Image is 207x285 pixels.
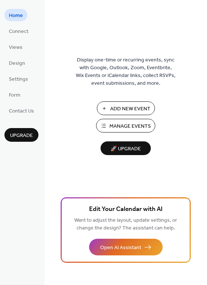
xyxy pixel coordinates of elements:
[4,88,25,101] a: Form
[4,73,33,85] a: Settings
[109,123,151,130] span: Manage Events
[74,215,177,233] span: Want to adjust the layout, update settings, or change the design? The assistant can help.
[4,25,33,37] a: Connect
[4,57,30,69] a: Design
[9,91,20,99] span: Form
[9,12,23,20] span: Home
[9,76,28,83] span: Settings
[4,128,38,142] button: Upgrade
[9,44,23,51] span: Views
[4,104,38,117] a: Contact Us
[96,119,155,133] button: Manage Events
[105,144,146,154] span: 🚀 Upgrade
[9,60,25,67] span: Design
[101,141,151,155] button: 🚀 Upgrade
[4,9,27,21] a: Home
[97,101,155,115] button: Add New Event
[110,105,150,113] span: Add New Event
[89,239,163,255] button: Open AI Assistant
[4,41,27,53] a: Views
[9,107,34,115] span: Contact Us
[9,28,28,36] span: Connect
[10,132,33,140] span: Upgrade
[100,244,141,252] span: Open AI Assistant
[76,56,176,87] span: Display one-time or recurring events, sync with Google, Outlook, Zoom, Eventbrite, Wix Events or ...
[89,204,163,215] span: Edit Your Calendar with AI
